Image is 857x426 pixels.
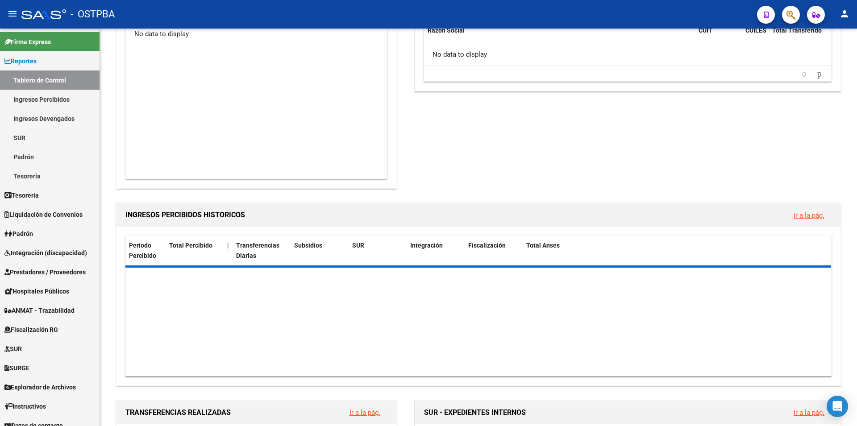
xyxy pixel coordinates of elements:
div: Open Intercom Messenger [827,396,848,417]
mat-icon: person [839,8,850,19]
span: Reportes [4,56,37,66]
span: Total Transferido [772,27,822,34]
datatable-header-cell: Período Percibido [125,236,166,265]
datatable-header-cell: Integración [407,236,465,265]
datatable-header-cell: | [224,236,233,265]
a: Ir a la pág. [794,409,824,417]
button: Ir a la pág. [786,207,832,223]
span: Total Anses [526,242,560,249]
span: Firma Express [4,37,51,47]
span: Prestadores / Proveedores [4,267,86,277]
div: No data to display [424,43,831,66]
datatable-header-cell: Total Percibido [166,236,224,265]
a: go to next page [813,69,826,79]
span: - OSTPBA [71,4,115,24]
span: ANMAT - Trazabilidad [4,306,75,315]
a: Ir a la pág. [794,211,824,219]
span: Subsidios [294,242,322,249]
a: go to previous page [798,69,811,79]
span: | [227,242,229,249]
span: Explorador de Archivos [4,382,76,392]
datatable-header-cell: Total Anses [523,236,824,265]
span: CUIT [699,27,712,34]
span: SUR [4,344,22,354]
span: Razón Social [428,27,465,34]
span: SUR [352,242,364,249]
datatable-header-cell: SUR [349,236,407,265]
span: Hospitales Públicos [4,286,69,296]
span: Fiscalización [468,242,506,249]
span: SURGE [4,363,29,373]
span: Integración [410,242,443,249]
div: No data to display [125,23,387,45]
datatable-header-cell: CUILES [742,21,769,50]
datatable-header-cell: Fiscalización [465,236,523,265]
span: TRANSFERENCIAS REALIZADAS [125,408,231,417]
span: SUR - EXPEDIENTES INTERNOS [424,408,526,417]
datatable-header-cell: Razón Social [424,21,695,50]
span: Fiscalización RG [4,325,58,335]
datatable-header-cell: CUIT [695,21,742,50]
span: Integración (discapacidad) [4,248,87,258]
button: Ir a la pág. [342,404,387,421]
span: Transferencias Diarias [236,242,279,259]
button: Ir a la pág. [786,404,832,421]
datatable-header-cell: Total Transferido [769,21,831,50]
span: CUILES [745,27,766,34]
span: Padrón [4,229,33,239]
datatable-header-cell: Subsidios [291,236,349,265]
span: Total Percibido [169,242,212,249]
datatable-header-cell: Transferencias Diarias [233,236,291,265]
span: INGRESOS PERCIBIDOS HISTORICOS [125,211,245,219]
span: Período Percibido [129,242,156,259]
span: Tesorería [4,190,39,200]
span: Instructivos [4,401,46,411]
span: Liquidación de Convenios [4,210,83,219]
a: Ir a la pág. [349,409,380,417]
mat-icon: menu [7,8,18,19]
